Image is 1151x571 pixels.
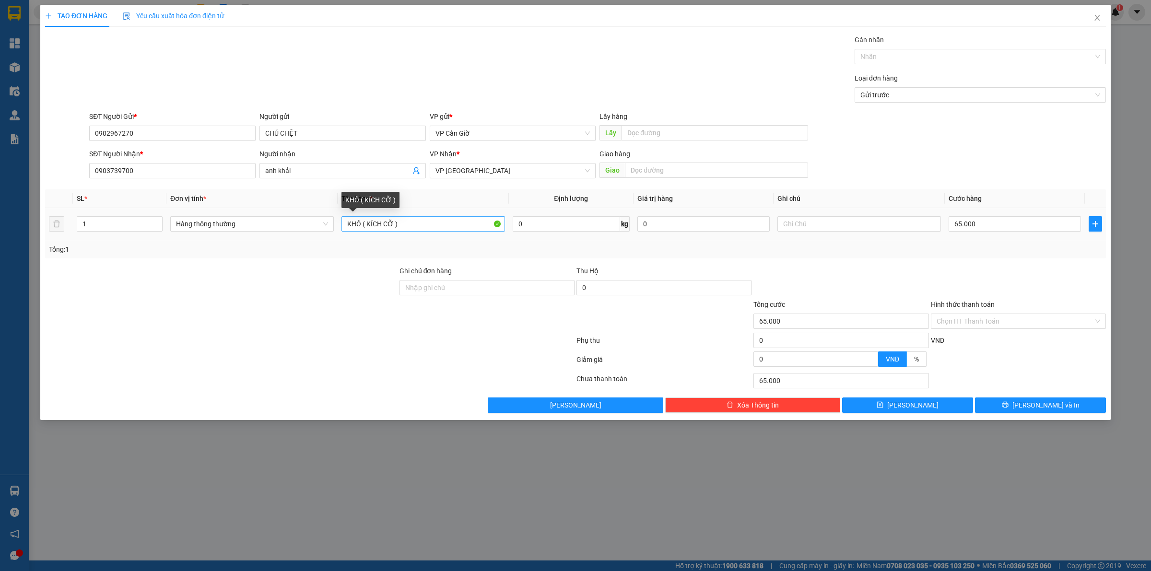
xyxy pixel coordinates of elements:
span: Giao [599,163,625,178]
span: Đơn vị tính [170,195,206,202]
span: plus [1089,220,1102,228]
div: Người nhận [259,149,426,159]
input: Dọc đường [625,163,808,178]
span: Lấy [599,125,622,140]
span: user-add [412,167,420,175]
button: deleteXóa Thông tin [665,397,840,413]
input: VD: Bàn, Ghế [341,216,505,232]
span: VP Nhận [430,150,457,158]
label: Gán nhãn [855,36,884,44]
span: kg [620,216,630,232]
div: Chưa thanh toán [575,373,752,390]
span: plus [45,12,52,19]
div: Phụ thu [575,335,752,352]
th: Ghi chú [774,189,945,208]
span: SL [77,195,84,202]
span: close [1093,14,1101,22]
input: Ghi chú đơn hàng [399,280,575,295]
div: Giảm giá [575,354,752,371]
span: [PERSON_NAME] [550,400,601,410]
div: Tổng: 1 [49,244,444,255]
img: icon [123,12,130,20]
span: [PERSON_NAME] và In [1012,400,1080,410]
span: Định lượng [554,195,588,202]
span: VP Cần Giờ [435,126,590,140]
span: VP Sài Gòn [435,163,590,178]
label: Hình thức thanh toán [931,301,995,308]
div: VP gửi [430,111,596,122]
label: Loại đơn hàng [855,74,898,82]
span: Thu Hộ [576,267,599,275]
span: % [914,355,919,363]
button: delete [49,216,64,232]
button: Close [1084,5,1111,32]
div: KHÔ ( KÍCH CỠ ) [341,192,399,208]
label: Ghi chú đơn hàng [399,267,452,275]
button: printer[PERSON_NAME] và In [975,397,1106,413]
span: Hàng thông thường [176,217,328,231]
input: Ghi Chú [777,216,941,232]
input: 0 [637,216,770,232]
span: TẠO ĐƠN HÀNG [45,12,107,20]
button: save[PERSON_NAME] [842,397,973,413]
input: Dọc đường [622,125,808,140]
div: SĐT Người Gửi [89,111,256,122]
span: Cước hàng [949,195,982,202]
span: printer [1002,401,1009,409]
span: Gửi trước [860,88,1100,102]
span: Giá trị hàng [637,195,673,202]
button: [PERSON_NAME] [488,397,663,413]
span: Tổng cước [753,301,785,308]
span: Yêu cầu xuất hóa đơn điện tử [123,12,224,20]
button: plus [1089,216,1102,232]
div: Người gửi [259,111,426,122]
span: [PERSON_NAME] [887,400,939,410]
div: SĐT Người Nhận [89,149,256,159]
span: delete [727,401,733,409]
span: Giao hàng [599,150,630,158]
span: save [877,401,883,409]
span: Lấy hàng [599,113,627,120]
span: Xóa Thông tin [737,400,779,410]
span: VND [886,355,899,363]
span: VND [931,337,944,344]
